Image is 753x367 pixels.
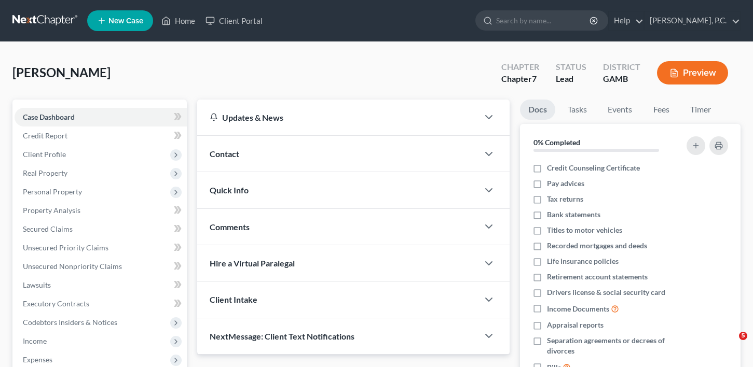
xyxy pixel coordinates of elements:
span: Lawsuits [23,280,51,289]
span: Unsecured Nonpriority Claims [23,262,122,271]
div: Chapter [501,73,539,85]
span: Credit Counseling Certificate [547,163,640,173]
div: Updates & News [210,112,467,123]
a: Home [156,11,200,30]
span: Client Intake [210,294,257,304]
span: Contact [210,149,239,159]
a: Fees [645,100,678,120]
a: Tasks [559,100,595,120]
span: Separation agreements or decrees of divorces [547,335,677,356]
span: Case Dashboard [23,112,75,121]
a: Case Dashboard [15,108,187,126]
span: 7 [532,74,537,83]
div: Chapter [501,61,539,73]
span: NextMessage: Client Text Notifications [210,331,354,341]
span: Executory Contracts [23,299,89,308]
span: Income [23,336,47,345]
a: Help [609,11,644,30]
span: Expenses [23,355,52,364]
span: Pay advices [547,178,584,189]
span: Secured Claims [23,224,73,233]
a: Credit Report [15,126,187,145]
a: Unsecured Nonpriority Claims [15,257,187,276]
a: Docs [520,100,555,120]
span: Income Documents [547,304,609,314]
span: Life insurance policies [547,256,619,266]
a: Lawsuits [15,276,187,294]
span: Recorded mortgages and deeds [547,241,647,251]
div: GAMB [603,73,640,85]
span: Titles to motor vehicles [547,225,622,235]
span: Bank statements [547,209,600,220]
span: Tax returns [547,194,583,204]
span: Quick Info [210,185,249,195]
input: Search by name... [496,11,591,30]
span: Property Analysis [23,206,80,215]
a: Secured Claims [15,220,187,238]
span: Client Profile [23,150,66,159]
div: Status [556,61,586,73]
div: District [603,61,640,73]
span: Retirement account statements [547,272,648,282]
span: [PERSON_NAME] [12,65,111,80]
iframe: Intercom live chat [718,332,743,357]
a: Executory Contracts [15,294,187,313]
span: Drivers license & social security card [547,287,665,298]
span: Credit Report [23,131,67,140]
a: Events [599,100,640,120]
span: 5 [739,332,747,340]
span: Appraisal reports [547,320,604,330]
span: Comments [210,222,250,232]
a: Client Portal [200,11,268,30]
a: [PERSON_NAME], P.C. [645,11,740,30]
a: Unsecured Priority Claims [15,238,187,257]
span: Unsecured Priority Claims [23,243,108,252]
span: Hire a Virtual Paralegal [210,258,295,268]
button: Preview [657,61,728,84]
span: Codebtors Insiders & Notices [23,318,117,327]
span: New Case [108,17,143,25]
span: Personal Property [23,187,82,196]
strong: 0% Completed [533,138,580,147]
span: Real Property [23,168,67,177]
a: Timer [682,100,719,120]
a: Property Analysis [15,201,187,220]
div: Lead [556,73,586,85]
